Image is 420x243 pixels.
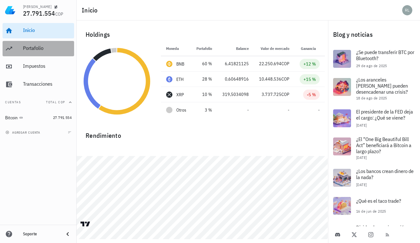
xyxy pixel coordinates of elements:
[356,63,387,68] span: 29 de ago de 2025
[23,45,72,51] div: Portafolio
[259,76,281,82] span: 10.448.536
[23,27,72,33] div: Inicio
[3,95,74,110] button: CuentasTotal COP
[53,115,72,120] span: 27.791.554
[328,192,420,220] a: ¿Qué es el taco trade? 16 de jun de 2025
[356,108,413,121] span: El presidente de la FED deja el cargo: ¿Qué se viene?
[402,5,412,15] div: avatar
[262,91,281,97] span: 3.737.725
[3,110,74,125] a: Bitcoin 27.791.554
[356,198,401,204] span: ¿Qué es el taco trade?
[328,104,420,132] a: El presidente de la FED deja el cargo: ¿Qué se viene? [DATE]
[222,76,249,82] div: 0,60648916
[80,24,324,45] div: Holdings
[196,91,212,98] div: 10 %
[3,23,74,38] a: Inicio
[356,123,367,128] span: [DATE]
[281,91,289,97] span: COP
[356,155,367,160] span: [DATE]
[23,9,55,18] span: 27.791.554
[217,41,254,56] th: Balance
[176,91,184,98] div: XRP
[288,107,289,113] span: -
[176,107,186,114] span: Otros
[303,76,316,82] div: +15 %
[281,61,289,67] span: COP
[301,46,320,51] span: Ganancia
[191,41,217,56] th: Portafolio
[176,76,184,82] div: ETH
[5,115,18,121] div: Bitcoin
[5,5,15,15] img: LedgiFi
[303,61,316,67] div: +12 %
[281,76,289,82] span: COP
[176,61,185,67] div: BNB
[161,41,191,56] th: Moneda
[328,132,420,164] a: ¿El “One Big Beautiful Bill Act” beneficiará a Bitcoin a largo plazo? [DATE]
[3,59,74,74] a: Impuestos
[55,11,64,17] span: COP
[4,129,43,136] button: agregar cuenta
[82,5,100,15] h1: Inicio
[259,61,281,67] span: 22.250.694
[356,209,386,214] span: 16 de jun de 2025
[196,107,212,114] div: 3 %
[328,164,420,192] a: ¿Los bancos crean dinero de la nada? [DATE]
[247,107,249,113] span: -
[254,41,294,56] th: Valor de mercado
[328,45,420,73] a: ¿Se puede transferir BTC por Bluetooth? 29 de ago de 2025
[356,49,414,61] span: ¿Se puede transferir BTC por Bluetooth?
[356,182,367,187] span: [DATE]
[3,77,74,92] a: Transacciones
[356,96,387,100] span: 18 de ago de 2025
[23,63,72,69] div: Impuestos
[23,81,72,87] div: Transacciones
[80,125,324,141] div: Rendimiento
[356,136,411,154] span: ¿El “One Big Beautiful Bill Act” beneficiará a Bitcoin a largo plazo?
[7,130,40,135] span: agregar cuenta
[196,76,212,82] div: 28 %
[166,76,172,82] div: ETH-icon
[196,60,212,67] div: 60 %
[356,168,414,180] span: ¿Los bancos crean dinero de la nada?
[328,24,420,45] div: Blog y noticias
[307,91,316,98] div: -5 %
[46,100,65,104] span: Total COP
[80,221,91,227] a: Charting by TradingView
[356,76,408,95] span: ¿Los aranceles [PERSON_NAME] pueden desencadenar una crisis?
[3,41,74,56] a: Portafolio
[23,4,51,9] div: [PERSON_NAME]
[318,107,320,113] span: -
[166,61,172,67] div: BNB-icon
[23,231,59,237] div: Soporte
[222,91,249,98] div: 319,5034098
[166,91,172,98] div: XRP-icon
[222,60,249,67] div: 6,41821125
[328,73,420,104] a: ¿Los aranceles [PERSON_NAME] pueden desencadenar una crisis? 18 de ago de 2025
